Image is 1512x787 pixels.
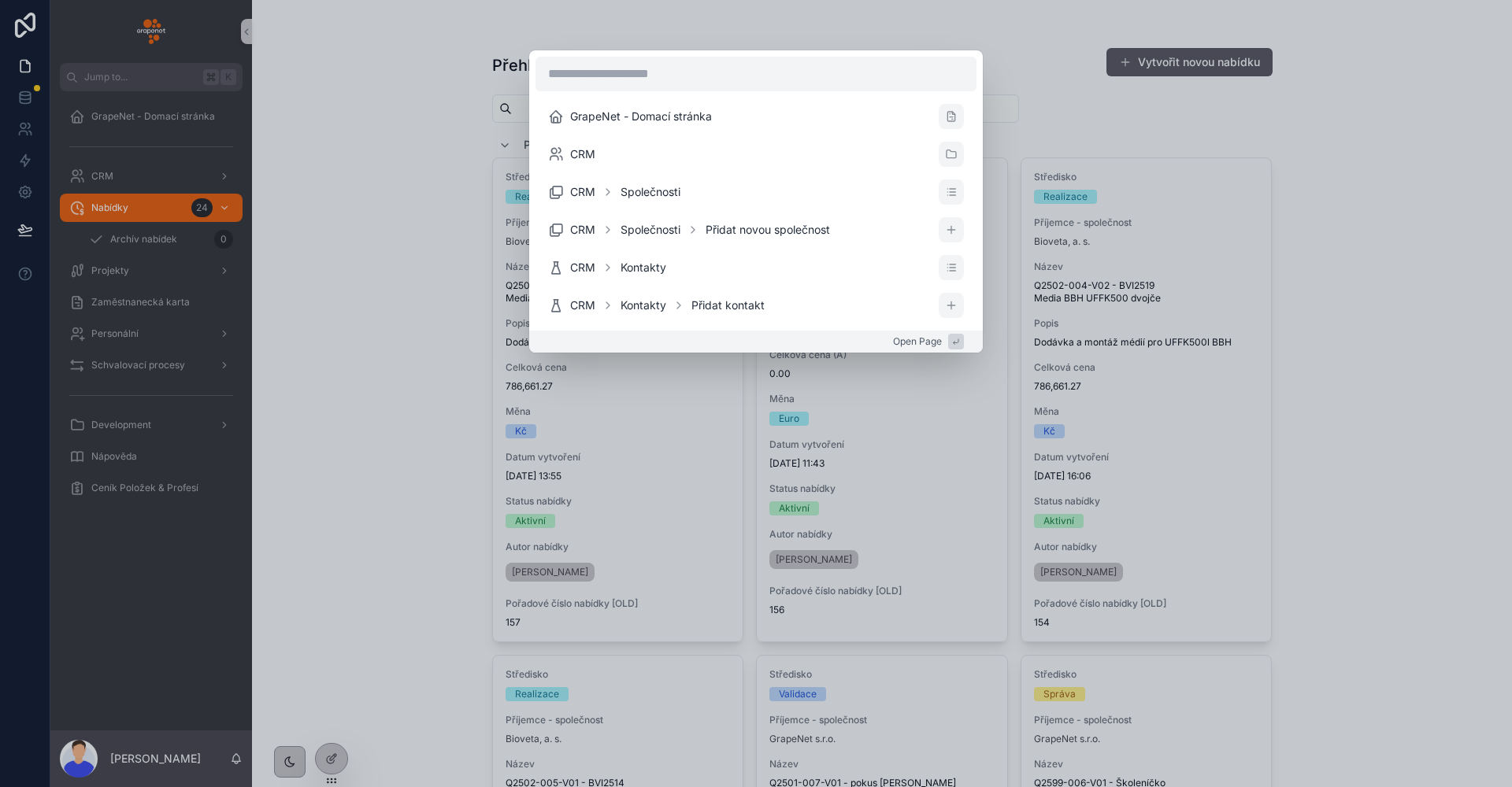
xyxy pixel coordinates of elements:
[570,222,595,238] span: CRM
[621,260,666,275] span: Kontakty
[570,146,595,162] span: CRM
[570,109,712,124] span: GrapeNet - Domací stránka
[691,297,765,313] span: Přidat kontakt
[570,184,595,200] span: CRM
[570,297,595,313] span: CRM
[621,184,680,200] span: Společnosti
[621,297,666,313] span: Kontakty
[535,98,976,324] div: scrollable content
[706,222,830,238] span: Přidat novou společnost
[621,222,680,238] span: Společnosti
[570,260,595,275] span: CRM
[893,335,942,348] span: Open Page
